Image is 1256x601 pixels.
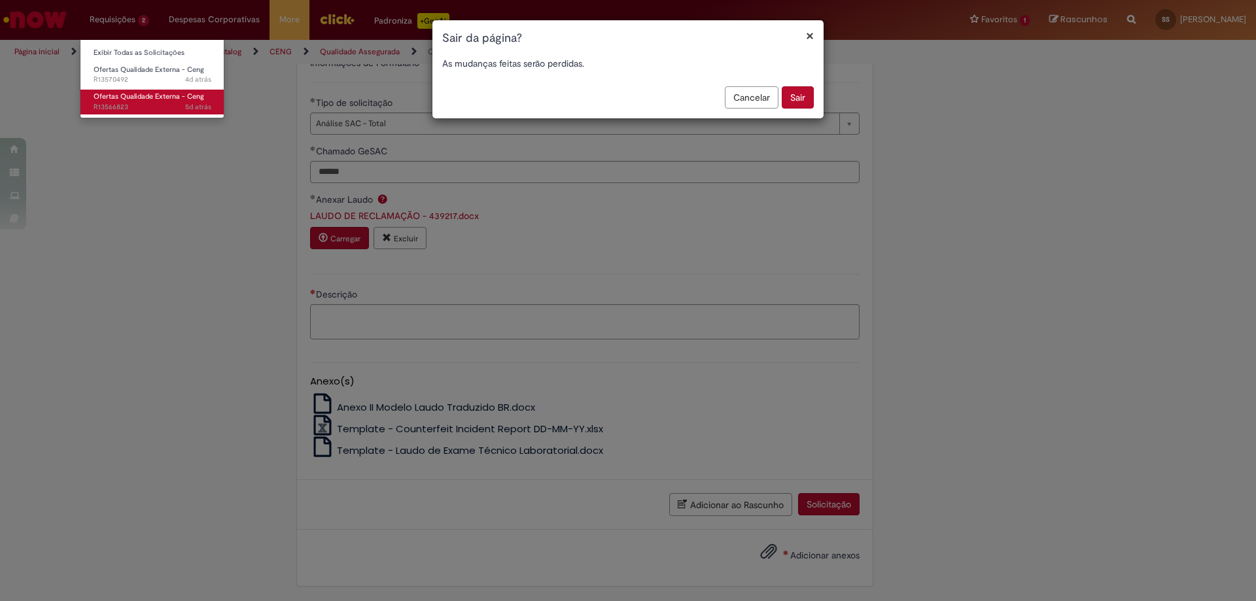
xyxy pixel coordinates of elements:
[94,102,211,112] span: R13566823
[442,57,814,70] p: As mudanças feitas serão perdidas.
[94,92,204,101] span: Ofertas Qualidade Externa - Ceng
[185,102,211,112] span: 5d atrás
[806,29,814,43] button: Fechar modal
[80,46,224,60] a: Exibir Todas as Solicitações
[725,86,778,109] button: Cancelar
[80,39,224,118] ul: Requisições
[94,65,204,75] span: Ofertas Qualidade Externa - Ceng
[185,102,211,112] time: 25/09/2025 14:13:07
[185,75,211,84] span: 4d atrás
[94,75,211,85] span: R13570492
[80,63,224,87] a: Aberto R13570492 : Ofertas Qualidade Externa - Ceng
[782,86,814,109] button: Sair
[442,30,814,47] h1: Sair da página?
[80,90,224,114] a: Aberto R13566823 : Ofertas Qualidade Externa - Ceng
[185,75,211,84] time: 26/09/2025 12:51:40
